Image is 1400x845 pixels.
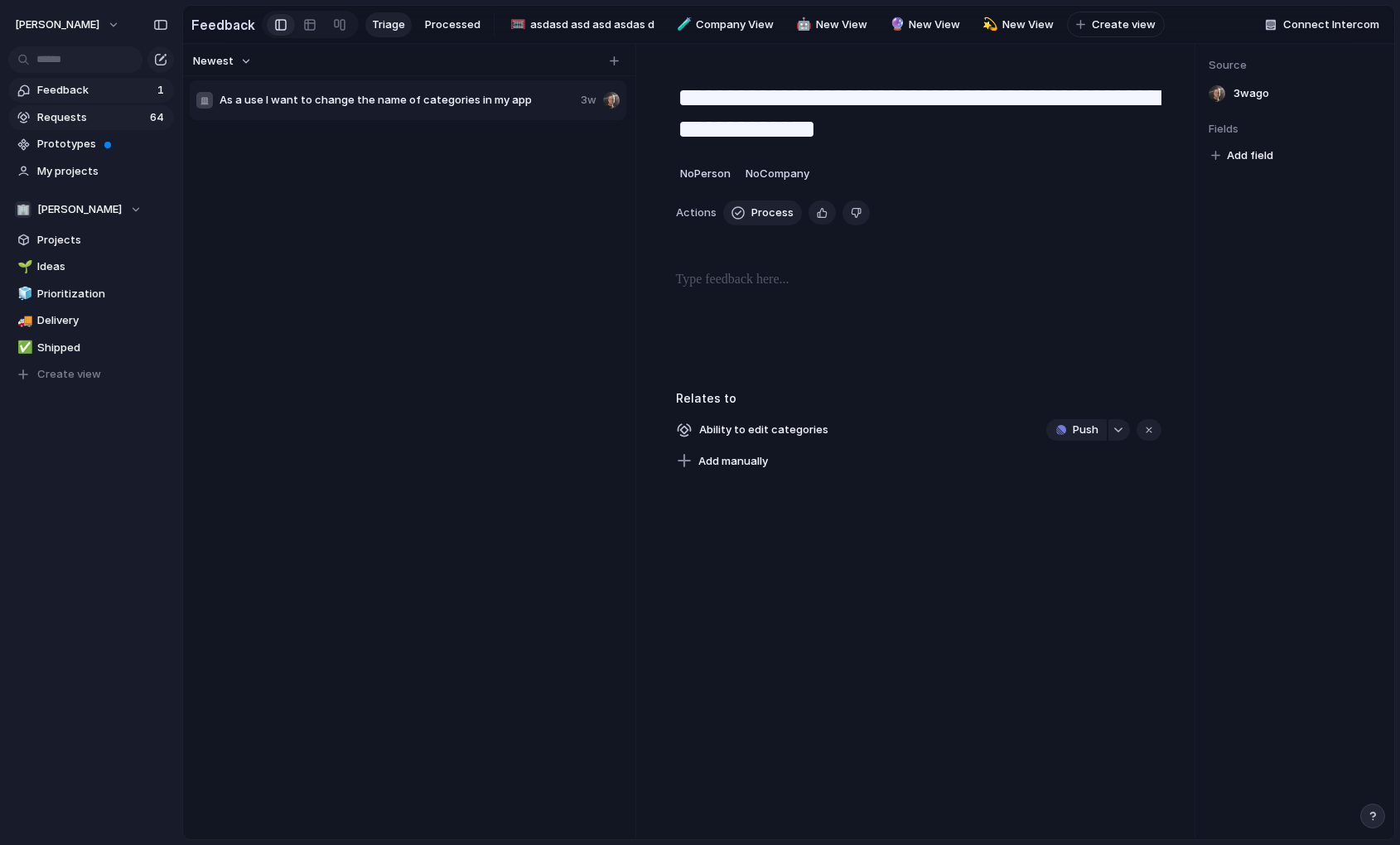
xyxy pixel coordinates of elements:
[741,161,813,187] button: NoCompany
[37,109,145,126] span: Requests
[191,51,254,72] button: Newest
[676,205,717,221] span: Actions
[8,254,174,279] a: 🌱Ideas
[787,12,874,37] a: 🤖New View
[15,286,31,302] button: 🧊
[365,12,412,37] a: Triage
[37,340,168,356] span: Shipped
[17,311,29,331] div: 🚚
[1209,121,1381,138] span: Fields
[674,17,691,33] button: 🧪
[887,17,904,33] button: 🔮
[15,312,31,329] button: 🚚
[677,15,688,34] div: 🧪
[8,159,174,184] a: My projects
[668,12,781,37] a: 🧪Company View
[842,200,870,225] button: Delete
[1067,12,1165,38] button: Create view
[15,340,31,356] button: ✅
[1233,85,1269,102] span: 3w ago
[15,258,31,275] button: 🌱
[37,163,168,180] span: My projects
[150,109,167,126] span: 64
[980,17,997,33] button: 💫
[8,282,174,307] a: 🧊Prioritization
[8,362,174,387] button: Create view
[37,201,122,218] span: [PERSON_NAME]
[1209,145,1276,167] button: Add field
[794,17,810,33] button: 🤖
[676,389,1162,407] h3: Relates to
[191,15,255,35] h2: Feedback
[37,232,168,249] span: Projects
[8,197,174,222] button: 🏢[PERSON_NAME]
[193,53,234,70] span: Newest
[501,12,661,37] a: 🥅asdasd asd asd asdas d
[723,200,802,225] button: Process
[220,92,574,109] span: As a use I want to change the name of categories in my app
[796,15,808,34] div: 🤖
[1092,17,1156,33] span: Create view
[982,15,994,34] div: 💫
[17,258,29,277] div: 🌱
[8,105,174,130] a: Requests64
[15,17,99,33] span: [PERSON_NAME]
[17,338,29,357] div: ✅
[425,17,480,33] span: Processed
[698,453,768,470] span: Add manually
[581,92,596,109] span: 3w
[696,17,774,33] span: Company View
[8,308,174,333] a: 🚚Delivery
[37,366,101,383] span: Create view
[8,78,174,103] a: Feedback1
[881,12,968,37] a: 🔮New View
[418,12,487,37] a: Processed
[1227,147,1273,164] span: Add field
[510,15,522,34] div: 🥅
[680,167,731,180] span: No Person
[1258,12,1386,37] button: Connect Intercom
[694,418,833,442] span: Ability to edit categories
[7,12,128,38] button: [PERSON_NAME]
[372,17,405,33] span: Triage
[37,286,168,302] span: Prioritization
[973,12,1060,37] a: 💫New View
[37,312,168,329] span: Delivery
[890,15,901,34] div: 🔮
[670,450,775,473] button: Add manually
[1002,17,1054,33] span: New View
[746,167,809,180] span: No Company
[37,82,152,99] span: Feedback
[1046,419,1107,441] button: Push
[1073,422,1098,438] span: Push
[508,17,524,33] button: 🥅
[751,205,794,221] span: Process
[1209,57,1381,74] span: Source
[8,336,174,360] a: ✅Shipped
[8,132,174,157] a: Prototypes
[816,17,867,33] span: New View
[8,228,174,253] a: Projects
[17,284,29,303] div: 🧊
[530,17,654,33] span: asdasd asd asd asdas d
[1283,17,1379,33] span: Connect Intercom
[15,201,31,218] div: 🏢
[37,258,168,275] span: Ideas
[157,82,167,99] span: 1
[37,136,168,152] span: Prototypes
[909,17,960,33] span: New View
[676,161,735,187] button: NoPerson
